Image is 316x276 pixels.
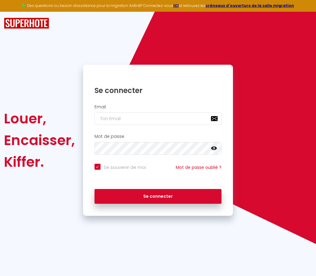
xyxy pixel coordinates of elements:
h2: Mot de passe [94,134,222,139]
a: Mot de passe oublié ? [176,164,222,170]
h2: Email [94,104,222,110]
a: créneaux d'ouverture de la salle migration [206,3,294,8]
img: SuperHote logo [4,18,49,29]
button: Se connecter [94,189,222,204]
a: ICI [173,3,179,8]
input: Ton Email [94,112,222,125]
h1: Se connecter [94,86,222,95]
div: Kiffer. [4,151,75,173]
div: Encaisser, [4,129,75,151]
div: Louer, [4,108,75,129]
